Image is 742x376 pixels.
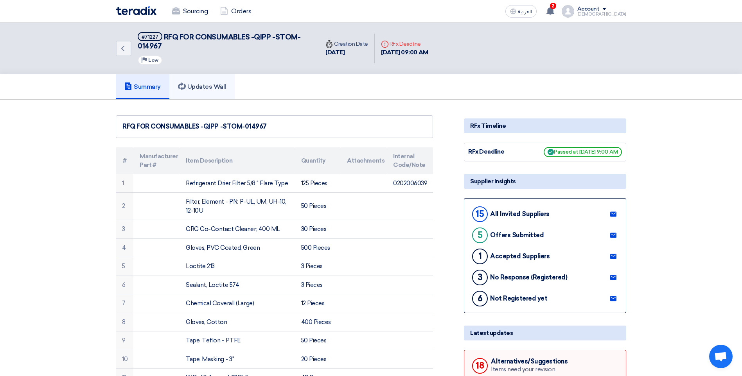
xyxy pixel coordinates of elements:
td: 8 [116,313,133,331]
span: العربية [518,9,532,14]
td: 7 [116,294,133,313]
td: 3 Pieces [295,257,341,276]
span: 2 [550,3,556,9]
div: RFx Deadline [468,147,527,156]
a: Orders [214,3,257,20]
div: [DATE] [325,48,368,57]
th: Manufacturer Part # [133,147,180,174]
td: 1 [116,174,133,193]
div: 6 [472,291,488,306]
h5: Updates Wall [178,83,226,91]
h5: Summary [124,83,161,91]
span: Passed at [DATE] 9:00 AM [544,147,622,157]
td: Filter, Element - PN: P-UL, UM, UH-10, 12-10U [180,193,295,220]
a: Summary [116,74,169,99]
img: profile_test.png [562,5,574,18]
div: Alternatives/Suggestions [491,358,568,365]
td: 5 [116,257,133,276]
div: 5 [472,227,488,243]
td: 30 Pieces [295,220,341,239]
div: Accepted Suppliers [490,252,550,260]
div: #71227 [142,34,158,39]
div: Creation Date [325,40,368,48]
div: RFx Timeline [464,118,626,133]
div: Latest updates [464,326,626,340]
th: Item Description [180,147,295,174]
td: 20 Pieces [295,350,341,369]
div: RFQ FOR CONSUMABLES -QIPP -STOM-014967 [122,122,426,131]
th: Quantity [295,147,341,174]
td: 10 [116,350,133,369]
td: Tape, Masking - 3'' [180,350,295,369]
div: 15 [472,206,488,222]
div: 18 [472,358,488,374]
td: 6 [116,276,133,294]
td: Loctite 213 [180,257,295,276]
td: 2 [116,193,133,220]
h5: RFQ FOR CONSUMABLES -QIPP -STOM-014967 [138,32,310,51]
div: [DEMOGRAPHIC_DATA] [577,12,626,16]
td: 12 Pieces [295,294,341,313]
a: Updates Wall [169,74,235,99]
td: 50 Pieces [295,193,341,220]
div: Offers Submitted [490,231,544,239]
div: Not Registered yet [490,295,547,302]
div: [DATE] 09:00 AM [381,48,428,57]
td: CRC Co-Contact Cleaner; 400 ML [180,220,295,239]
div: Account [577,6,600,13]
td: 3 Pieces [295,276,341,294]
td: 400 Pieces [295,313,341,331]
td: Tape, Teflon - PTFE [180,331,295,350]
div: No Response (Registered) [490,274,567,281]
div: RFx Deadline [381,40,428,48]
td: Gloves, PVC Coated, Green [180,238,295,257]
td: Sealant, Loctite 574 [180,276,295,294]
img: Teradix logo [116,6,156,15]
td: 4 [116,238,133,257]
button: العربية [505,5,537,18]
td: Gloves, Cotton [180,313,295,331]
td: Refrigerant Drier Filter 5/8 " Flare Type [180,174,295,193]
div: Items need your revision [491,365,568,374]
span: Low [148,57,158,63]
span: RFQ FOR CONSUMABLES -QIPP -STOM-014967 [138,33,300,50]
div: 1 [472,249,488,264]
div: All Invited Suppliers [490,210,550,218]
div: Open chat [709,345,733,368]
div: 3 [472,270,488,285]
td: Chemical Coverall (Large) [180,294,295,313]
th: Internal Code/Note [387,147,433,174]
td: 500 Pieces [295,238,341,257]
td: 0202006039 [387,174,433,193]
a: Sourcing [166,3,214,20]
th: Attachments [341,147,387,174]
td: 3 [116,220,133,239]
td: 50 Pieces [295,331,341,350]
th: # [116,147,133,174]
td: 9 [116,331,133,350]
td: 125 Pieces [295,174,341,193]
div: Supplier Insights [464,174,626,189]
